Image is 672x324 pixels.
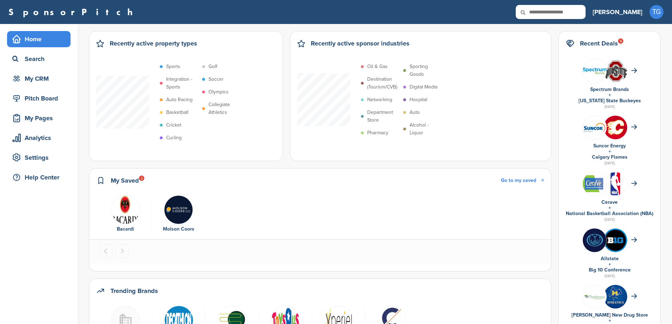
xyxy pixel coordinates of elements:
div: Analytics [11,132,71,144]
p: Olympics [208,88,229,96]
h2: Trending Brands [110,286,158,296]
div: My Pages [11,112,71,124]
a: Data Bacardi [103,195,148,233]
span: Go to my saved [501,177,536,183]
p: Digital Media [410,83,437,91]
a: + [609,92,611,98]
div: [DATE] [566,160,653,166]
h2: My Saved [111,176,139,185]
a: Settings [7,149,71,166]
h2: Recent Deals [580,38,618,48]
a: Calgary Flames [592,154,628,160]
a: Molson coors logo Molson Coors [156,195,201,233]
div: Settings [11,151,71,164]
a: Pitch Board [7,90,71,106]
button: Next slide [115,244,129,258]
div: [DATE] [566,273,653,279]
p: Curling [166,134,182,142]
a: Allstate [601,256,619,262]
p: Auto Racing [166,96,193,104]
a: Big 10 Conference [589,267,631,273]
button: Previous slide [99,244,113,258]
a: [PERSON_NAME] New Drug Store [571,312,648,318]
a: Home [7,31,71,47]
a: Help Center [7,169,71,185]
a: [US_STATE] State Buckeyes [579,98,641,104]
a: National Basketball Association (NBA) [566,210,653,216]
p: Golf [208,63,217,71]
h3: [PERSON_NAME] [593,7,642,17]
p: Networking [367,96,392,104]
img: Zebvxuqj 400x400 [604,285,627,308]
div: 2 of 2 [152,195,205,233]
a: Spectrum Brands [590,86,629,92]
p: Sports [166,63,180,71]
p: Hospital [410,96,427,104]
div: Help Center [11,171,71,184]
div: Molson Coors [156,225,201,233]
a: + [609,148,611,154]
div: 2 [139,176,144,181]
div: Search [11,53,71,65]
img: Data [111,195,140,224]
a: Go to my saved [501,177,544,184]
div: Pitch Board [11,92,71,105]
a: My Pages [7,110,71,126]
p: Soccer [208,75,224,83]
p: Auto [410,109,420,116]
p: Cricket [166,121,181,129]
p: Integration - Sports [166,75,199,91]
img: 5qbfb61w 400x400 [604,116,627,139]
p: Basketball [166,109,188,116]
p: Alcohol - Liquor [410,121,442,137]
h2: Recently active sponsor industries [311,38,410,48]
div: 1 of 2 [99,195,152,233]
h2: Recently active property types [110,38,197,48]
img: Bi wggbs 400x400 [583,228,606,252]
a: SponsorPitch [8,7,137,17]
p: Collegiate Athletics [208,101,241,116]
p: Department Store [367,109,400,124]
img: Spectrum brands logo [583,68,606,74]
a: + [609,318,611,324]
div: Bacardi [103,225,148,233]
a: Search [7,51,71,67]
img: Data?1415805899 [604,60,627,82]
a: Suncor Energy [593,143,626,149]
div: [DATE] [566,104,653,110]
div: 9 [618,38,623,44]
a: Cerave [601,199,618,205]
span: TG [649,5,664,19]
p: Sporting Goods [410,63,442,78]
p: Destination (Tourism/CVB) [367,75,400,91]
a: My CRM [7,71,71,87]
a: + [609,261,611,267]
img: Group 247 [583,285,606,308]
img: Eum25tej 400x400 [604,228,627,252]
div: [DATE] [566,216,653,223]
a: + [609,205,611,211]
img: Data [583,122,606,133]
a: Analytics [7,130,71,146]
div: Home [11,33,71,45]
a: [PERSON_NAME] [593,4,642,20]
img: Data [583,175,606,192]
div: My CRM [11,72,71,85]
p: Pharmacy [367,129,388,137]
p: Oil & Gas [367,63,388,71]
img: Open uri20141112 64162 izwz7i?1415806587 [604,172,627,196]
img: Molson coors logo [164,195,193,224]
